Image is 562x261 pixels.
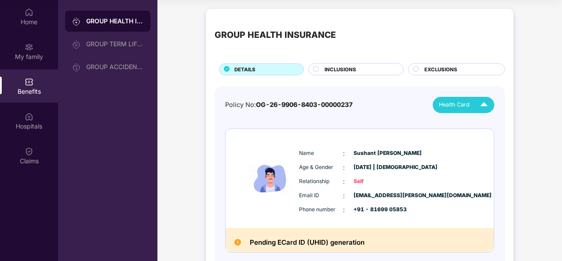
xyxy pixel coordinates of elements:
div: Policy No: [225,100,353,110]
img: svg+xml;base64,PHN2ZyB3aWR0aD0iMjAiIGhlaWdodD0iMjAiIHZpZXdCb3g9IjAgMCAyMCAyMCIgZmlsbD0ibm9uZSIgeG... [72,17,81,26]
img: svg+xml;base64,PHN2ZyBpZD0iQ2xhaW0iIHhtbG5zPSJodHRwOi8vd3d3LnczLm9yZy8yMDAwL3N2ZyIgd2lkdGg9IjIwIi... [25,147,33,156]
span: Relationship [299,177,343,186]
div: GROUP ACCIDENTAL INSURANCE [86,63,143,70]
h2: Pending ECard ID (UHID) generation [250,237,365,248]
img: svg+xml;base64,PHN2ZyBpZD0iQmVuZWZpdHMiIHhtbG5zPSJodHRwOi8vd3d3LnczLm9yZy8yMDAwL3N2ZyIgd2lkdGg9Ij... [25,77,33,86]
span: Sushant [PERSON_NAME] [354,149,398,158]
img: svg+xml;base64,PHN2ZyB3aWR0aD0iMjAiIGhlaWdodD0iMjAiIHZpZXdCb3g9IjAgMCAyMCAyMCIgZmlsbD0ibm9uZSIgeG... [72,40,81,49]
span: : [343,177,345,187]
span: +91 - 81699 05853 [354,206,398,214]
div: GROUP HEALTH INSURANCE [86,17,143,26]
span: INCLUSIONS [325,66,356,74]
span: DETAILS [234,66,255,74]
img: icon [244,142,297,215]
img: Pending [234,239,241,246]
span: Email ID [299,191,343,200]
img: svg+xml;base64,PHN2ZyBpZD0iSG9zcGl0YWxzIiB4bWxucz0iaHR0cDovL3d3dy53My5vcmcvMjAwMC9zdmciIHdpZHRoPS... [25,112,33,121]
img: Icuh8uwCUCF+XjCZyLQsAKiDCM9HiE6CMYmKQaPGkZKaA32CAAACiQcFBJY0IsAAAAASUVORK5CYII= [476,97,492,113]
img: svg+xml;base64,PHN2ZyBpZD0iSG9tZSIgeG1sbnM9Imh0dHA6Ly93d3cudzMub3JnLzIwMDAvc3ZnIiB3aWR0aD0iMjAiIG... [25,8,33,17]
span: : [343,163,345,173]
span: : [343,205,345,215]
div: GROUP HEALTH INSURANCE [215,28,336,42]
span: Phone number [299,206,343,214]
span: : [343,149,345,158]
button: Health Card [433,97,494,113]
span: Age & Gender [299,163,343,172]
img: svg+xml;base64,PHN2ZyB3aWR0aD0iMjAiIGhlaWdodD0iMjAiIHZpZXdCb3g9IjAgMCAyMCAyMCIgZmlsbD0ibm9uZSIgeG... [72,63,81,72]
span: [DATE] | [DEMOGRAPHIC_DATA] [354,163,398,172]
span: : [343,191,345,201]
span: Name [299,149,343,158]
span: [EMAIL_ADDRESS][PERSON_NAME][DOMAIN_NAME] [354,191,398,200]
div: GROUP TERM LIFE INSURANCE [86,40,143,48]
span: Health Card [439,100,470,109]
span: OG-26-9906-8403-00000237 [256,101,353,108]
span: EXCLUSIONS [424,66,457,74]
span: Self [354,177,398,186]
img: svg+xml;base64,PHN2ZyB3aWR0aD0iMjAiIGhlaWdodD0iMjAiIHZpZXdCb3g9IjAgMCAyMCAyMCIgZmlsbD0ibm9uZSIgeG... [25,43,33,51]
